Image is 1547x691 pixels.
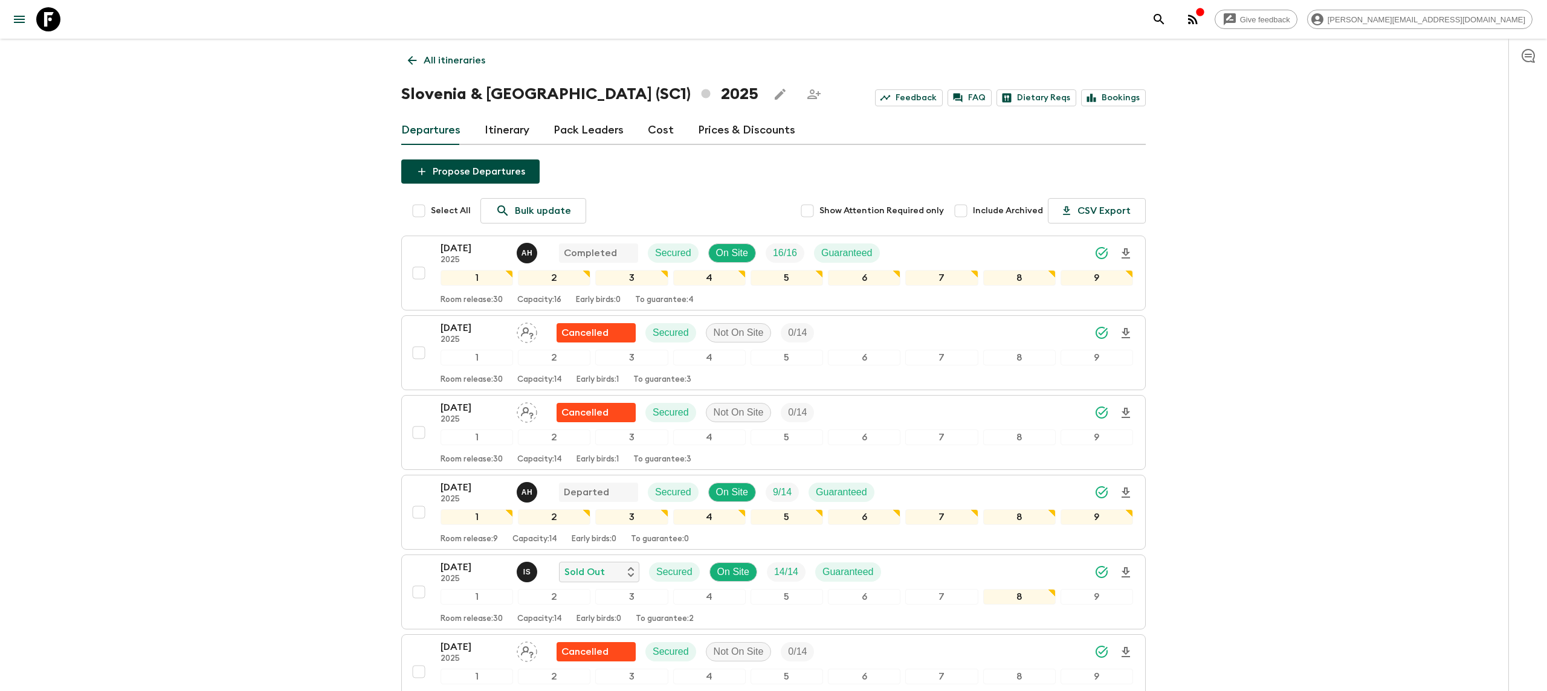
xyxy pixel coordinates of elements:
[673,669,746,684] div: 4
[673,350,746,365] div: 4
[655,246,691,260] p: Secured
[673,589,746,605] div: 4
[441,400,507,415] p: [DATE]
[557,403,636,422] div: Flash Pack cancellation
[1048,198,1146,223] button: CSV Export
[948,89,992,106] a: FAQ
[401,475,1146,550] button: [DATE]2025Alenka HriberšekDepartedSecuredOn SiteTrip FillGuaranteed123456789Room release:9Capacit...
[441,480,507,495] p: [DATE]
[1061,669,1133,684] div: 9
[905,270,978,286] div: 7
[821,246,873,260] p: Guaranteed
[983,270,1056,286] div: 8
[766,483,799,502] div: Trip Fill
[401,48,492,72] a: All itineraries
[1081,89,1146,106] a: Bookings
[1215,10,1297,29] a: Give feedback
[645,323,696,342] div: Secured
[517,486,540,495] span: Alenka Hriberšek
[828,509,900,525] div: 6
[1061,350,1133,365] div: 9
[441,455,503,464] p: Room release: 30
[441,375,503,385] p: Room release: 30
[1119,645,1133,660] svg: Download Onboarding
[441,335,507,345] p: 2025
[441,415,507,425] p: 2025
[1119,246,1133,261] svg: Download Onboarding
[983,669,1056,684] div: 8
[708,243,756,263] div: On Site
[1094,565,1109,579] svg: Synced Successfully
[554,116,624,145] a: Pack Leaders
[441,509,513,525] div: 1
[648,243,699,263] div: Secured
[561,405,609,420] p: Cancelled
[1094,246,1109,260] svg: Synced Successfully
[714,644,764,659] p: Not On Site
[709,562,757,582] div: On Site
[431,205,471,217] span: Select All
[515,204,571,218] p: Bulk update
[441,295,503,305] p: Room release: 30
[441,669,513,684] div: 1
[631,535,689,544] p: To guarantee: 0
[973,205,1043,217] span: Include Archived
[441,350,513,365] div: 1
[816,485,867,500] p: Guaranteed
[828,589,900,605] div: 6
[485,116,529,145] a: Itinerary
[698,116,795,145] a: Prices & Discounts
[441,574,507,584] p: 2025
[656,565,693,579] p: Secured
[653,405,689,420] p: Secured
[766,243,804,263] div: Trip Fill
[673,429,746,445] div: 4
[1094,326,1109,340] svg: Synced Successfully
[781,323,814,342] div: Trip Fill
[517,326,537,336] span: Assign pack leader
[441,654,507,664] p: 2025
[653,644,689,659] p: Secured
[441,270,513,286] div: 1
[595,270,668,286] div: 3
[983,589,1056,605] div: 8
[983,429,1056,445] div: 8
[441,560,507,574] p: [DATE]
[557,323,636,342] div: Flash Pack cancellation
[401,82,758,106] h1: Slovenia & [GEOGRAPHIC_DATA] (SC1) 2025
[518,350,590,365] div: 2
[751,350,823,365] div: 5
[557,642,636,661] div: Flash Pack cancellation
[441,589,513,605] div: 1
[517,645,537,655] span: Assign pack leader
[564,246,617,260] p: Completed
[1147,7,1171,31] button: search adventures
[788,405,807,420] p: 0 / 14
[595,589,668,605] div: 3
[673,270,746,286] div: 4
[7,7,31,31] button: menu
[523,567,531,577] p: I S
[774,565,798,579] p: 14 / 14
[751,270,823,286] div: 5
[905,589,978,605] div: 7
[645,642,696,661] div: Secured
[1061,270,1133,286] div: 9
[1061,429,1133,445] div: 9
[595,669,668,684] div: 3
[645,403,696,422] div: Secured
[875,89,943,106] a: Feedback
[401,395,1146,470] button: [DATE]2025Assign pack leaderFlash Pack cancellationSecuredNot On SiteTrip Fill123456789Room relea...
[905,350,978,365] div: 7
[401,116,460,145] a: Departures
[401,315,1146,390] button: [DATE]2025Assign pack leaderFlash Pack cancellationSecuredNot On SiteTrip Fill123456789Room relea...
[576,614,621,624] p: Early birds: 0
[401,159,540,184] button: Propose Departures
[706,323,772,342] div: Not On Site
[788,644,807,659] p: 0 / 14
[517,246,540,256] span: Alenka Hriberšek
[648,483,699,502] div: Secured
[576,295,621,305] p: Early birds: 0
[576,375,619,385] p: Early birds: 1
[401,236,1146,310] button: [DATE]2025Alenka HriberšekCompletedSecuredOn SiteTrip FillGuaranteed123456789Room release:30Capac...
